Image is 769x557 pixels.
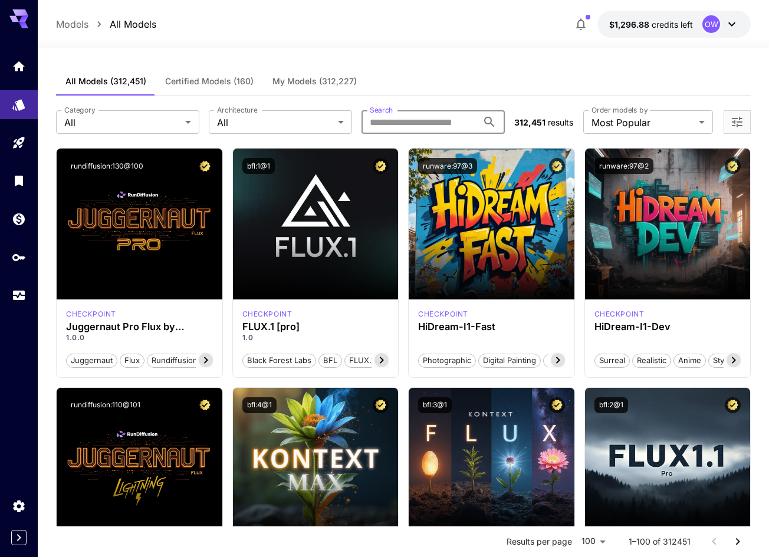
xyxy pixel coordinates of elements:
[242,352,316,368] button: Black Forest Labs
[594,158,653,174] button: runware:97@2
[242,309,293,319] p: checkpoint
[725,158,741,174] button: Certified Model – Vetted for best performance and includes a commercial license.
[120,352,144,368] button: flux
[66,158,148,174] button: rundiffusion:130@100
[632,352,671,368] button: Realistic
[197,158,213,174] button: Certified Model – Vetted for best performance and includes a commercial license.
[12,288,26,303] div: Usage
[549,397,565,413] button: Certified Model – Vetted for best performance and includes a commercial license.
[419,355,475,367] span: Photographic
[242,332,389,343] p: 1.0
[709,355,745,367] span: Stylized
[56,17,156,31] nav: breadcrumb
[609,19,652,29] span: $1,296.88
[66,309,116,319] p: checkpoint
[544,355,588,367] span: Cinematic
[725,397,741,413] button: Certified Model – Vetted for best performance and includes a commercial license.
[609,18,693,31] div: $1,296.87941
[12,173,26,188] div: Library
[479,355,540,367] span: Digital Painting
[242,158,275,174] button: bfl:1@1
[120,355,144,367] span: flux
[217,105,257,115] label: Architecture
[12,97,26,112] div: Models
[594,352,630,368] button: Surreal
[373,158,389,174] button: Certified Model – Vetted for best performance and includes a commercial license.
[12,59,26,74] div: Home
[242,397,277,413] button: bfl:4@1
[147,355,202,367] span: rundiffusion
[197,397,213,413] button: Certified Model – Vetted for best performance and includes a commercial license.
[66,397,145,413] button: rundiffusion:110@101
[652,19,693,29] span: credits left
[66,352,117,368] button: juggernaut
[674,355,705,367] span: Anime
[12,499,26,513] div: Settings
[507,536,572,548] p: Results per page
[418,321,565,332] h3: HiDream-I1-Fast
[318,352,342,368] button: BFL
[543,352,589,368] button: Cinematic
[548,117,573,127] span: results
[514,117,545,127] span: 312,451
[591,116,694,130] span: Most Popular
[65,76,146,87] span: All Models (312,451)
[11,530,27,545] button: Expand sidebar
[594,397,628,413] button: bfl:2@1
[66,332,213,343] p: 1.0.0
[217,116,333,130] span: All
[56,17,88,31] a: Models
[702,15,720,33] div: OW
[165,76,254,87] span: Certified Models (160)
[12,136,26,150] div: Playground
[319,355,341,367] span: BFL
[418,309,468,319] p: checkpoint
[418,397,452,413] button: bfl:3@1
[12,250,26,265] div: API Keys
[577,533,610,550] div: 100
[629,536,691,548] p: 1–100 of 312451
[594,321,741,332] h3: HiDream-I1-Dev
[730,115,744,130] button: Open more filters
[418,309,468,319] div: HiDream Fast
[726,530,750,553] button: Go to next page
[673,352,706,368] button: Anime
[243,355,316,367] span: Black Forest Labs
[708,352,746,368] button: Stylized
[272,76,357,87] span: My Models (312,227)
[66,309,116,319] div: FLUX.1 D
[242,321,389,332] h3: FLUX.1 [pro]
[66,321,213,332] h3: Juggernaut Pro Flux by RunDiffusion
[373,397,389,413] button: Certified Model – Vetted for best performance and includes a commercial license.
[591,105,648,115] label: Order models by
[549,158,565,174] button: Certified Model – Vetted for best performance and includes a commercial license.
[110,17,156,31] a: All Models
[418,158,477,174] button: runware:97@3
[64,116,180,130] span: All
[344,352,399,368] button: FLUX.1 [pro]
[595,355,629,367] span: Surreal
[594,309,645,319] p: checkpoint
[147,352,202,368] button: rundiffusion
[345,355,399,367] span: FLUX.1 [pro]
[242,309,293,319] div: fluxpro
[594,309,645,319] div: HiDream Dev
[478,352,541,368] button: Digital Painting
[597,11,751,38] button: $1,296.87941OW
[12,212,26,226] div: Wallet
[370,105,393,115] label: Search
[67,355,117,367] span: juggernaut
[633,355,671,367] span: Realistic
[418,352,476,368] button: Photographic
[64,105,96,115] label: Category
